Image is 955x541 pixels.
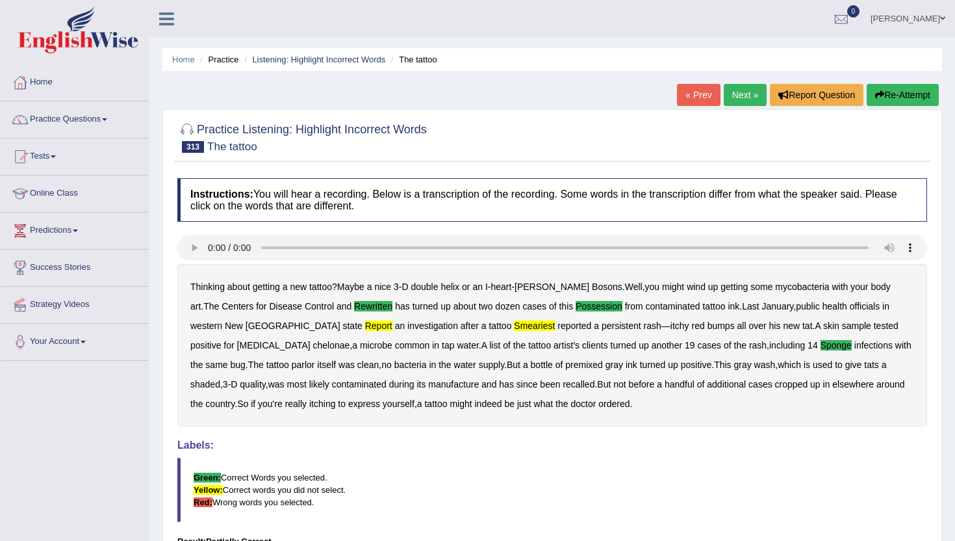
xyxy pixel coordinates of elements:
[555,399,568,409] b: the
[854,340,893,350] b: infections
[440,282,459,292] b: helix
[309,379,329,389] b: likely
[657,379,662,389] b: a
[1,139,149,171] a: Tests
[205,360,227,370] b: same
[835,360,843,370] b: to
[395,321,405,331] b: an
[605,360,623,370] b: gray
[177,120,427,153] h2: Practice Listening: Highlight Incorrect Words
[517,399,531,409] b: just
[742,301,759,311] b: Last
[269,301,302,311] b: Disease
[388,53,437,66] li: The tattoo
[479,360,504,370] b: supply
[222,301,253,311] b: Centers
[845,360,862,370] b: give
[248,360,264,370] b: The
[337,282,364,292] b: Maybe
[365,321,392,331] b: report
[662,282,684,292] b: might
[750,282,772,292] b: some
[424,399,447,409] b: tattoo
[395,301,410,311] b: has
[223,379,228,389] b: 3
[1,324,149,356] a: Your Account
[237,399,248,409] b: So
[309,399,335,409] b: itching
[707,379,746,389] b: additional
[416,379,426,389] b: its
[895,340,911,350] b: with
[442,340,454,350] b: tap
[401,282,408,292] b: D
[489,340,500,350] b: list
[559,301,573,311] b: this
[668,360,678,370] b: up
[534,399,554,409] b: what
[231,379,237,389] b: D
[457,340,478,350] b: water
[769,340,805,350] b: including
[504,399,515,409] b: be
[778,360,801,370] b: which
[190,301,201,311] b: art
[240,379,265,389] b: quality
[882,301,889,311] b: in
[783,321,800,331] b: new
[454,360,476,370] b: water
[342,321,362,331] b: state
[629,379,655,389] b: before
[697,379,705,389] b: of
[190,189,253,200] b: Instructions:
[775,379,808,389] b: cropped
[720,282,748,292] b: getting
[597,379,611,389] b: But
[1,213,149,245] a: Predictions
[692,321,705,331] b: red
[223,340,234,350] b: for
[810,379,821,389] b: up
[360,340,392,350] b: microbe
[563,379,594,389] b: recalled
[309,282,332,292] b: tattoo
[832,282,848,292] b: with
[733,360,751,370] b: gray
[177,458,927,522] blockquote: Correct Words you selected. Correct words you did not select. Wrong words you selected.
[411,282,438,292] b: double
[172,55,195,64] a: Home
[737,321,746,331] b: all
[290,282,307,292] b: new
[317,360,336,370] b: itself
[394,360,427,370] b: bacteria
[495,301,520,311] b: dozen
[475,399,502,409] b: indeed
[383,399,414,409] b: yourself
[499,379,514,389] b: has
[285,399,307,409] b: really
[481,340,487,350] b: A
[570,399,596,409] b: doctor
[639,340,649,350] b: up
[490,282,511,292] b: heart
[481,321,487,331] b: a
[481,379,496,389] b: and
[485,282,488,292] b: I
[687,282,706,292] b: wind
[251,399,255,409] b: if
[182,141,204,153] span: 313
[450,399,472,409] b: might
[576,301,622,311] b: possession
[867,84,939,106] button: Re-Attempt
[769,321,781,331] b: his
[407,321,458,331] b: investigation
[440,301,451,311] b: up
[374,282,391,292] b: nice
[1,64,149,97] a: Home
[514,321,555,331] b: smeariest
[677,84,720,106] a: « Prev
[337,301,351,311] b: and
[625,282,643,292] b: Well
[876,379,905,389] b: around
[724,84,767,106] a: Next »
